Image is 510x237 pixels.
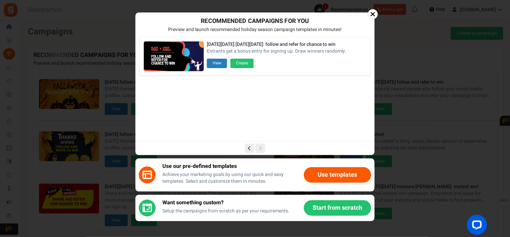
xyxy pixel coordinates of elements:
p: Achieve your marketing goals by using our quick and easy templates. Select and customize them in ... [162,171,297,185]
span: Entrants get a bonus entry for signing up. Draw winners randomly. [207,48,346,55]
p: Preview and launch recommended holiday season campaign templates in minutes! [141,26,369,33]
button: Use templates [304,167,371,183]
h4: RECOMMENDED CAMPAIGNS FOR YOU [141,18,369,25]
h3: Want something custom? [162,200,289,206]
p: Setup the campaigns from scratch as per your requirements. [162,208,289,214]
strong: [DATE][DATE] [DATE][DATE]: follow and refer for chance to win [207,41,346,48]
img: Recommended Campaigns [144,41,204,72]
button: Create [230,59,254,68]
button: View [207,59,227,68]
button: Start from scratch [304,200,371,216]
h3: Use our pre-defined templates [162,164,297,170]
